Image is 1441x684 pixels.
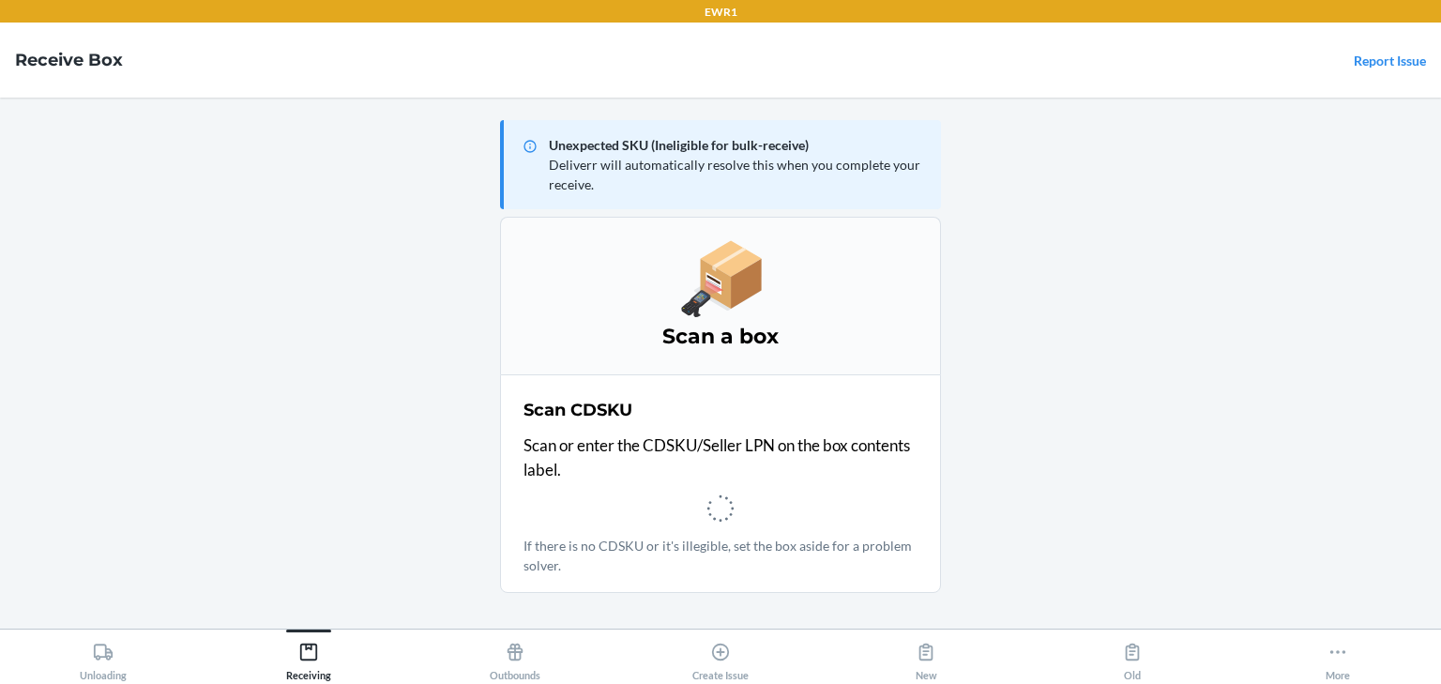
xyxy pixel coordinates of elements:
p: Scan or enter the CDSKU/Seller LPN on the box contents label. [523,433,918,481]
div: Unloading [80,634,127,681]
button: Create Issue [617,630,823,681]
div: Receiving [286,634,331,681]
button: Old [1029,630,1235,681]
h3: Scan a box [523,322,918,352]
div: More [1326,634,1350,681]
a: Report Issue [1354,53,1426,68]
button: More [1236,630,1441,681]
button: Receiving [205,630,411,681]
p: Unexpected SKU (Ineligible for bulk-receive) [549,135,926,155]
div: New [916,634,937,681]
h4: Receive Box [15,48,123,72]
p: Deliverr will automatically resolve this when you complete your receive. [549,155,926,194]
div: Outbounds [490,634,540,681]
div: Create Issue [692,634,749,681]
button: New [824,630,1029,681]
button: Outbounds [412,630,617,681]
div: Old [1122,634,1143,681]
h2: Scan CDSKU [523,398,632,422]
p: EWR1 [705,4,737,21]
p: If there is no CDSKU or it's illegible, set the box aside for a problem solver. [523,536,918,575]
